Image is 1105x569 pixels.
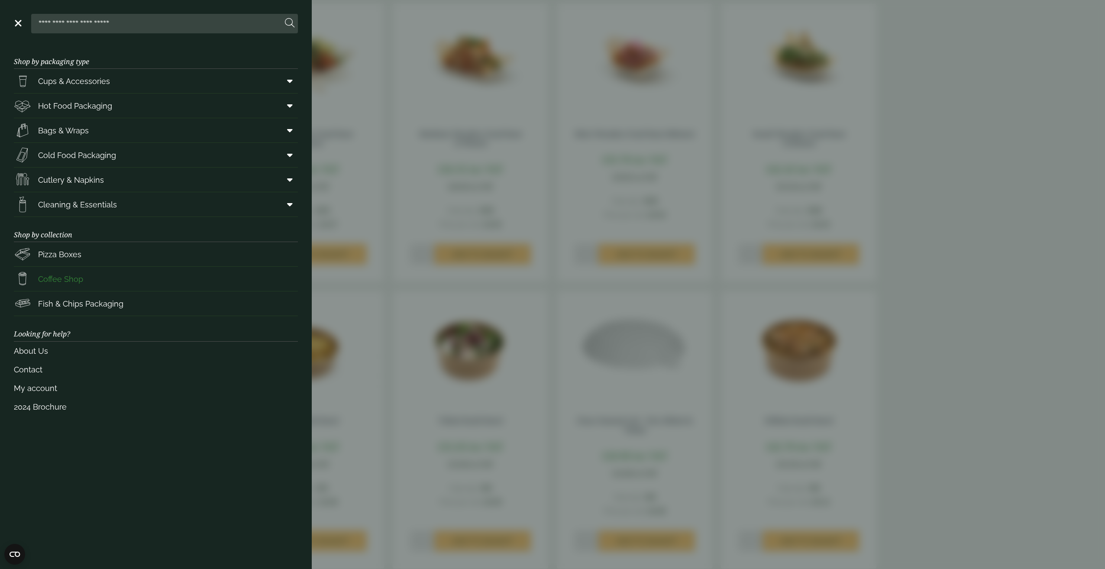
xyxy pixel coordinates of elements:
span: Cold Food Packaging [38,149,116,161]
button: Open CMP widget [4,544,25,565]
img: PintNhalf_cup.svg [14,72,31,90]
img: Sandwich_box.svg [14,146,31,164]
h3: Looking for help? [14,316,298,341]
span: Bags & Wraps [38,125,89,136]
img: Pizza_boxes.svg [14,246,31,263]
a: Pizza Boxes [14,242,298,266]
a: Cold Food Packaging [14,143,298,167]
img: Deli_box.svg [14,97,31,114]
img: Cutlery.svg [14,171,31,188]
span: Pizza Boxes [38,249,81,260]
h3: Shop by packaging type [14,44,298,69]
a: About Us [14,342,298,360]
span: Cutlery & Napkins [38,174,104,186]
a: Cups & Accessories [14,69,298,93]
a: 2024 Brochure [14,398,298,416]
img: FishNchip_box.svg [14,295,31,312]
img: HotDrink_paperCup.svg [14,270,31,288]
span: Cleaning & Essentials [38,199,117,210]
a: Fish & Chips Packaging [14,291,298,316]
span: Hot Food Packaging [38,100,112,112]
a: Contact [14,360,298,379]
a: Coffee Shop [14,267,298,291]
img: open-wipe.svg [14,196,31,213]
span: Coffee Shop [38,273,83,285]
a: Cleaning & Essentials [14,192,298,217]
a: Bags & Wraps [14,118,298,142]
span: Cups & Accessories [38,75,110,87]
span: Fish & Chips Packaging [38,298,123,310]
a: My account [14,379,298,398]
a: Cutlery & Napkins [14,168,298,192]
h3: Shop by collection [14,217,298,242]
a: Hot Food Packaging [14,94,298,118]
img: Paper_carriers.svg [14,122,31,139]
